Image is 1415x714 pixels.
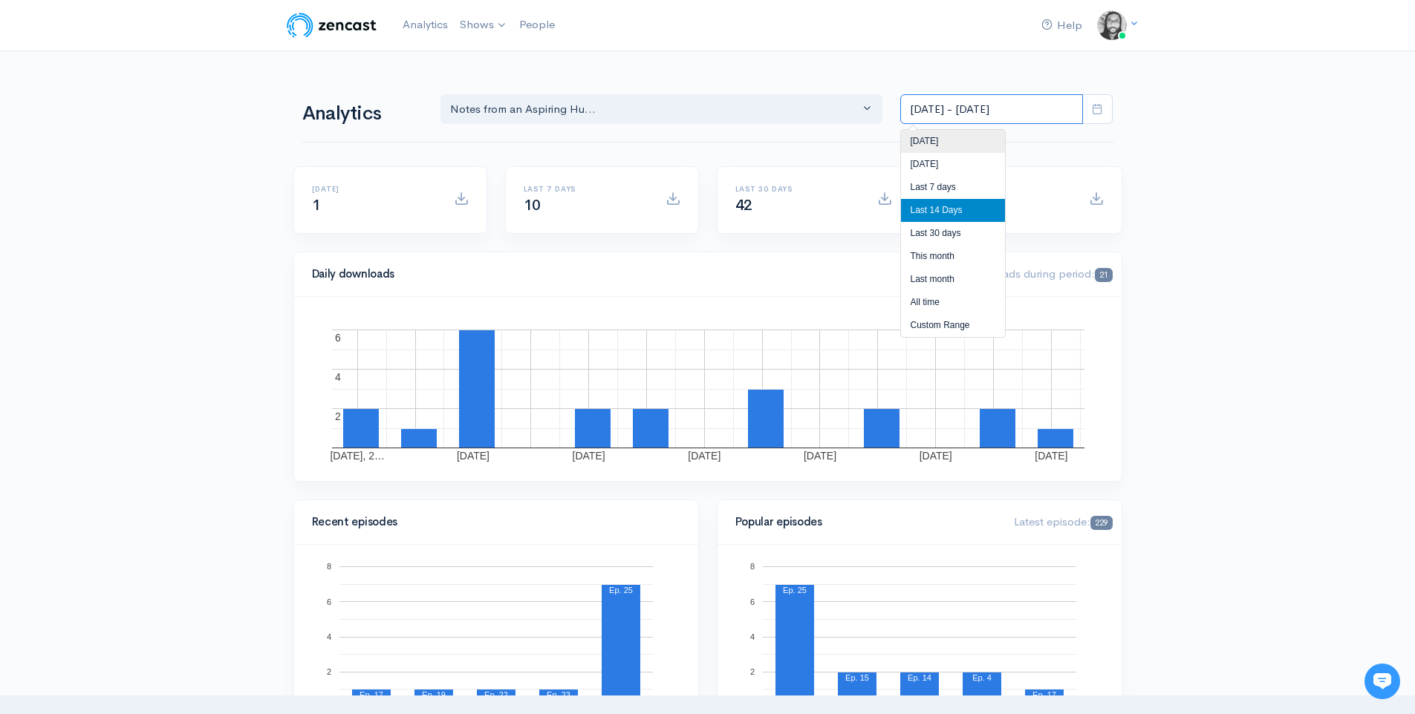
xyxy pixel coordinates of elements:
text: Ep. 4 [972,673,992,682]
input: Search articles [43,255,265,285]
text: Ep. 14 [908,673,931,682]
text: 4 [335,371,341,383]
text: Ep. 19 [422,690,446,699]
li: This month [901,245,1005,268]
span: 1 [312,196,321,214]
text: 2 [749,667,754,676]
text: 8 [326,562,331,571]
text: Ep. 25 [783,586,807,595]
svg: A chart. [312,563,680,711]
text: 8 [749,562,754,571]
text: Ep. 17 [1032,690,1056,699]
li: [DATE] [901,130,1005,153]
text: Ep. 23 [547,690,570,699]
li: [DATE] [901,153,1005,176]
li: All time [901,291,1005,314]
svg: A chart. [735,563,1104,711]
span: New conversation [96,182,178,194]
h4: Recent episodes [312,516,671,528]
text: [DATE] [1035,450,1067,462]
text: 4 [749,632,754,641]
li: Custom Range [901,314,1005,337]
text: [DATE] [572,450,605,462]
span: 42 [735,196,752,214]
button: Notes from an Aspiring Hu... [440,94,883,125]
span: Downloads during period: [963,266,1112,281]
a: Shows [454,9,513,42]
li: Last 14 Days [901,199,1005,222]
a: Help [1035,10,1088,42]
text: Ep. 25 [609,586,633,595]
button: New conversation [23,173,274,203]
a: People [513,9,561,41]
h6: All time [947,185,1071,193]
h1: Analytics [302,103,423,125]
div: Notes from an Aspiring Hu... [450,101,860,118]
text: 6 [326,597,331,606]
iframe: gist-messenger-bubble-iframe [1364,664,1400,699]
span: Latest episode: [1014,514,1112,528]
text: [DATE] [688,450,720,462]
text: 6 [749,597,754,606]
h4: Daily downloads [312,268,946,281]
text: 4 [326,632,331,641]
img: ... [1097,10,1127,40]
text: [DATE], 2… [330,450,385,462]
text: 2 [326,667,331,676]
text: 2 [335,410,341,422]
h6: Last 7 days [524,185,648,193]
text: Ep. 17 [360,690,383,699]
text: Ep. 15 [845,673,869,682]
text: 6 [335,332,341,344]
svg: A chart. [312,315,1104,463]
img: ZenCast Logo [284,10,379,40]
span: 10 [524,196,541,214]
p: Find an answer quickly [20,231,277,249]
h6: Last 30 days [735,185,859,193]
h2: Just let us know if you need anything and we'll be happy to help! 🙂 [22,75,275,146]
h6: [DATE] [312,185,436,193]
text: Ep. 22 [484,690,508,699]
span: 21 [1095,268,1112,282]
span: 229 [1090,516,1112,530]
li: Last month [901,268,1005,291]
input: analytics date range selector [900,94,1083,125]
li: Last 7 days [901,176,1005,199]
text: [DATE] [456,450,489,462]
h4: Popular episodes [735,516,997,528]
text: [DATE] [919,450,952,462]
a: Analytics [397,9,454,41]
text: [DATE] [803,450,836,462]
li: Last 30 days [901,222,1005,245]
